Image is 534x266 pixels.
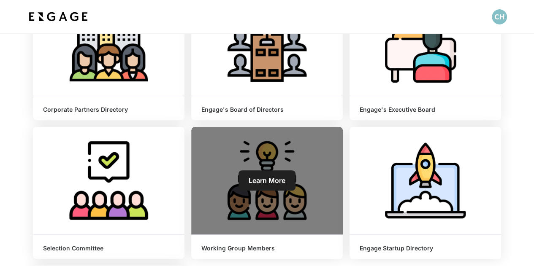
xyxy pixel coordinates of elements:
h6: Working Group Members [201,245,333,252]
h6: Selection Committee [43,245,174,252]
img: bdf1fb74-1727-4ba0-a5bd-bc74ae9fc70b.jpeg [27,9,89,24]
span: Learn More [249,176,285,185]
a: Learn More [239,170,295,191]
h6: Engage's Board of Directors [201,106,333,113]
h6: Engage Startup Directory [360,245,491,252]
h6: Engage's Executive Board [360,106,491,113]
img: Profile picture of Chris Hur [492,9,507,24]
h6: Corporate Partners Directory [43,106,174,113]
button: Open profile menu [492,9,507,24]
